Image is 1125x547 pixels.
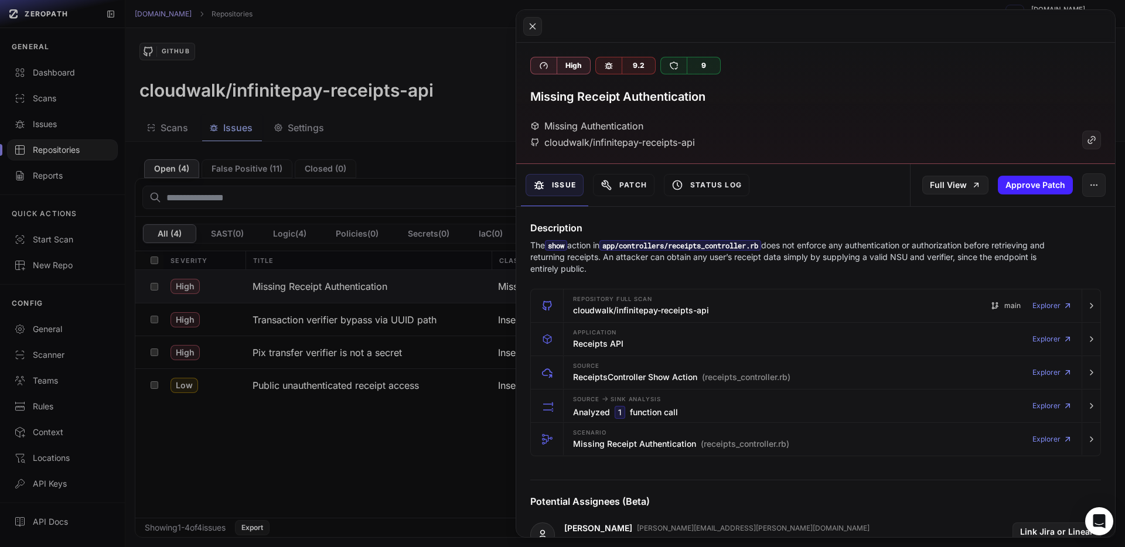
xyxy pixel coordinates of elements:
button: Patch [593,174,654,196]
h4: Potential Assignees (Beta) [530,494,1101,508]
p: [PERSON_NAME][EMAIL_ADDRESS][PERSON_NAME][DOMAIN_NAME] [637,524,870,533]
h3: cloudwalk/infinitepay-receipts-api [573,305,709,316]
span: -> [602,394,608,403]
span: Source Sink Analysis [573,394,661,404]
code: show [545,240,567,251]
span: Application [573,330,616,336]
button: Approve Patch [998,176,1073,194]
button: Repository Full scan cloudwalk/infinitepay-receipts-api main Explorer [531,289,1100,322]
button: Link Jira or Linear [1012,522,1101,541]
a: Full View [922,176,988,194]
button: Scenario Missing Receipt Authentication (receipts_controller.rb) Explorer [531,423,1100,456]
code: app/controllers/receipts_controller.rb [599,240,761,251]
p: The action in does not enforce any authentication or authorization before retrieving and returnin... [530,240,1055,275]
span: Repository Full scan [573,296,652,302]
button: Source -> Sink Analysis Analyzed 1 function call Explorer [531,389,1100,422]
button: Issue [526,174,584,196]
span: (receipts_controller.rb) [701,438,789,450]
h3: Receipts API [573,338,623,350]
code: 1 [615,406,625,419]
span: Scenario [573,430,606,436]
a: Explorer [1032,361,1072,384]
h3: ReceiptsController Show Action [573,371,790,383]
div: Open Intercom Messenger [1085,507,1113,535]
a: Explorer [1032,394,1072,418]
p: app/controllers/receipts_controller.rb [576,536,699,546]
span: main [1004,301,1021,310]
button: Status Log [664,174,749,196]
span: (receipts_controller.rb) [702,371,790,383]
a: Explorer [1032,327,1072,351]
a: Explorer [1032,294,1072,317]
button: Source ReceiptsController Show Action (receipts_controller.rb) Explorer [531,356,1100,389]
h3: Missing Receipt Authentication [573,438,789,450]
h4: Description [530,221,1101,235]
h3: Analyzed function call [573,406,678,419]
span: Source [573,363,599,369]
a: [PERSON_NAME] [564,522,632,534]
a: Explorer [1032,428,1072,451]
button: Application Receipts API Explorer [531,323,1100,355]
div: cloudwalk/infinitepay-receipts-api [530,135,695,149]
